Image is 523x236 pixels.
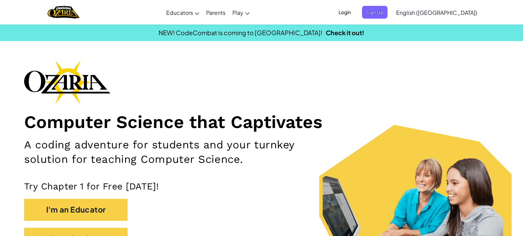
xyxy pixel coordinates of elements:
[203,3,229,22] a: Parents
[24,60,110,104] img: Ozaria branding logo
[48,5,80,19] a: Ozaria by CodeCombat logo
[159,29,322,37] span: NEW! CodeCombat is coming to [GEOGRAPHIC_DATA]!
[396,9,477,16] span: English ([GEOGRAPHIC_DATA])
[229,3,253,22] a: Play
[24,180,499,192] p: Try Chapter 1 for Free [DATE]!
[48,5,80,19] img: Home
[24,111,499,132] h1: Computer Science that Captivates
[166,9,193,16] span: Educators
[232,9,243,16] span: Play
[163,3,203,22] a: Educators
[334,6,355,19] button: Login
[362,6,388,19] button: Sign Up
[393,3,481,22] a: English ([GEOGRAPHIC_DATA])
[24,199,128,220] button: I'm an Educator
[326,29,364,37] a: Check it out!
[24,138,342,167] h2: A coding adventure for students and your turnkey solution for teaching Computer Science.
